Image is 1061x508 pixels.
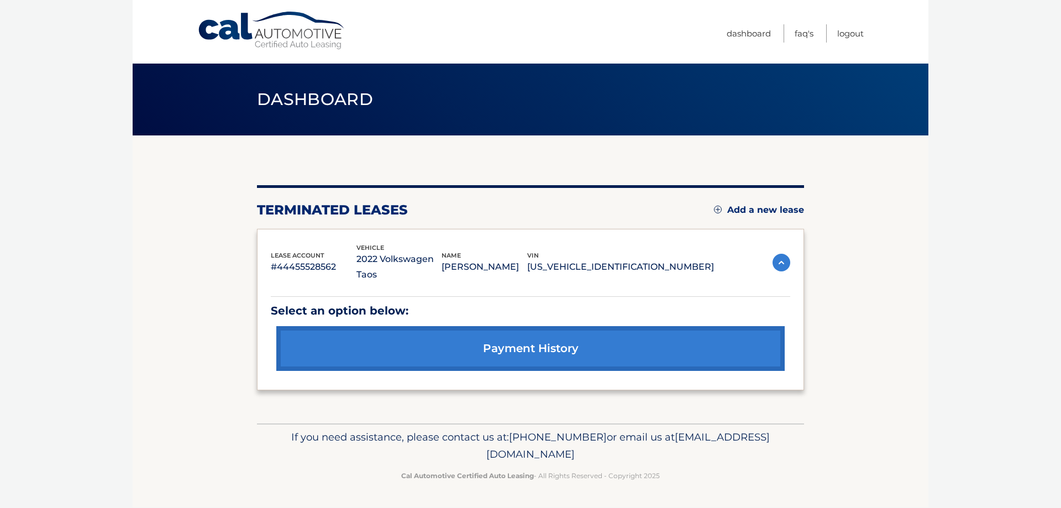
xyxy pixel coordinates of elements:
[264,470,797,481] p: - All Rights Reserved - Copyright 2025
[271,252,324,259] span: lease account
[527,259,714,275] p: [US_VEHICLE_IDENTIFICATION_NUMBER]
[773,254,790,271] img: accordion-active.svg
[197,11,346,50] a: Cal Automotive
[714,205,804,216] a: Add a new lease
[527,252,539,259] span: vin
[795,24,813,43] a: FAQ's
[276,326,785,371] a: payment history
[271,259,356,275] p: #44455528562
[257,89,373,109] span: Dashboard
[271,301,790,321] p: Select an option below:
[442,252,461,259] span: name
[727,24,771,43] a: Dashboard
[509,431,607,443] span: [PHONE_NUMBER]
[714,206,722,213] img: add.svg
[264,428,797,464] p: If you need assistance, please contact us at: or email us at
[442,259,527,275] p: [PERSON_NAME]
[837,24,864,43] a: Logout
[356,252,442,282] p: 2022 Volkswagen Taos
[356,244,384,252] span: vehicle
[257,202,408,218] h2: terminated leases
[401,472,534,480] strong: Cal Automotive Certified Auto Leasing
